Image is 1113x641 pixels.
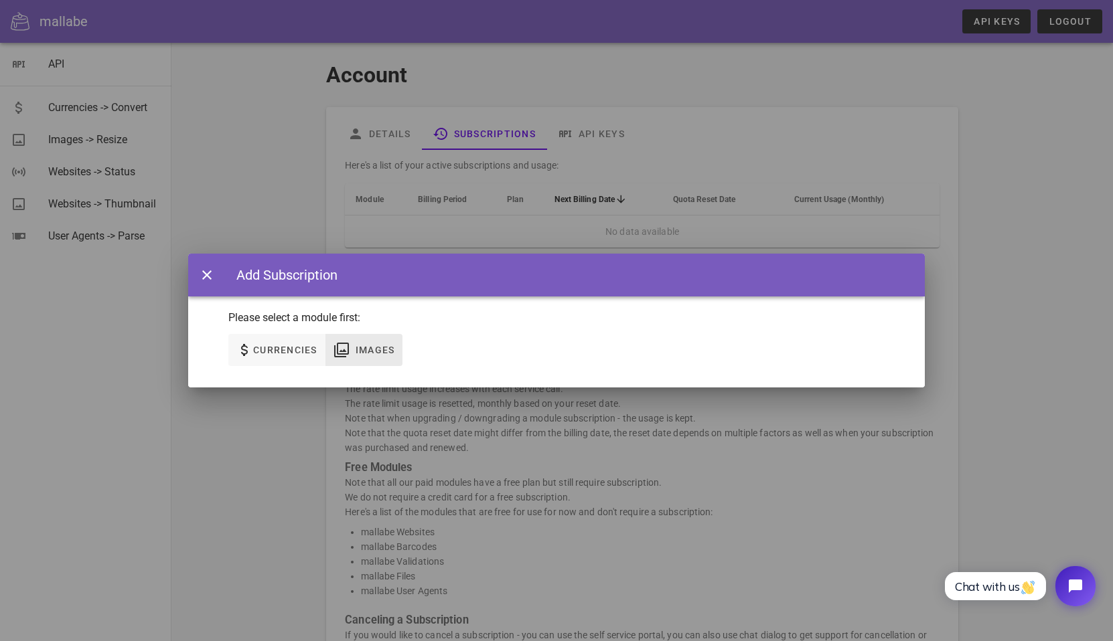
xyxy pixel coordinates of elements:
div: Add Subscription [223,265,338,285]
button: Images [325,334,403,366]
iframe: Tidio Chat [930,555,1107,618]
p: Please select a module first: [228,310,885,326]
span: Currencies [252,345,317,355]
button: Currencies [228,334,325,366]
span: Images [355,345,395,355]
